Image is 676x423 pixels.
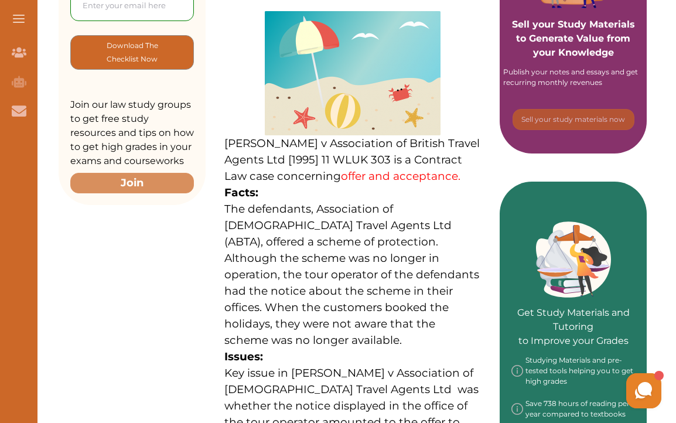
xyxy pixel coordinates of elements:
[224,186,258,199] strong: Facts:
[341,169,460,183] a: offer and acceptance.
[70,173,194,193] button: Join
[224,137,480,183] span: [PERSON_NAME] v Association of British Travel Agents Ltd [1995] 11 WLUK 303 is a Contract Law cas...
[521,114,625,125] p: Sell your study materials now
[94,39,170,66] p: Download The Checklist Now
[536,221,611,298] img: Green card image
[224,202,479,347] span: The defendants, Association of [DEMOGRAPHIC_DATA] Travel Agents Ltd (ABTA), offered a scheme of p...
[513,109,634,130] button: [object Object]
[224,350,263,363] strong: Issues:
[265,11,441,135] img: beach-3121393_640-300x212.png
[503,67,644,88] div: Publish your notes and essays and get recurring monthly revenues
[395,370,664,411] iframe: HelpCrunch
[70,98,194,168] p: Join our law study groups to get free study resources and tips on how to get high grades in your ...
[511,273,635,348] p: Get Study Materials and Tutoring to Improve your Grades
[511,355,635,387] div: Studying Materials and pre-tested tools helping you to get high grades
[511,355,523,387] img: info-img
[70,35,194,70] button: [object Object]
